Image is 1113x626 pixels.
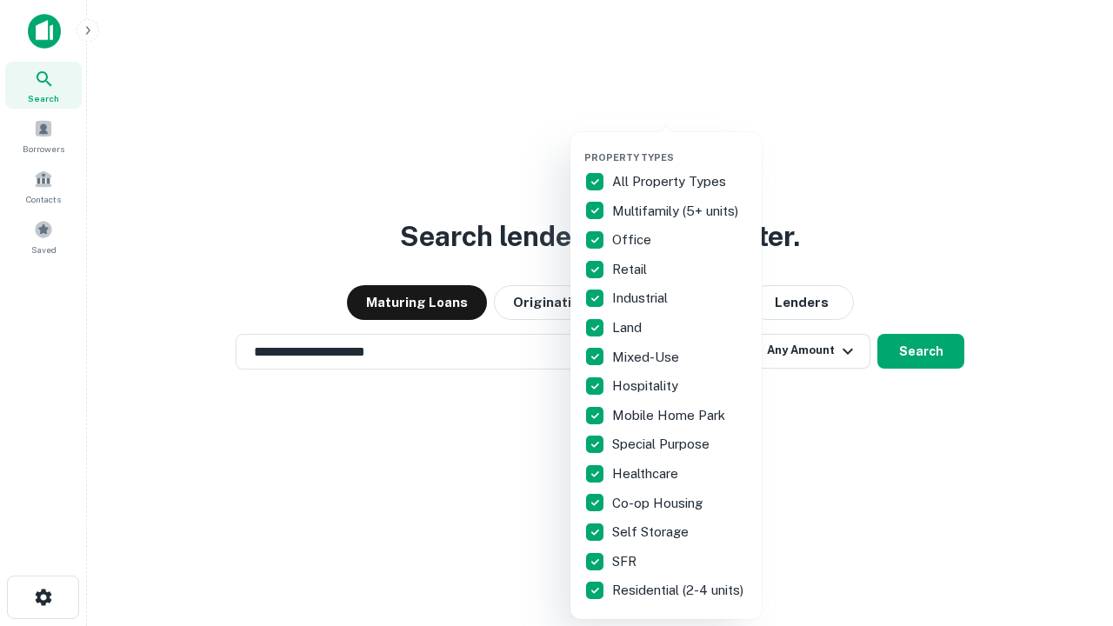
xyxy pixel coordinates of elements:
span: Property Types [584,152,674,163]
p: Mixed-Use [612,347,683,368]
p: Mobile Home Park [612,405,729,426]
p: Industrial [612,288,671,309]
p: Special Purpose [612,434,713,455]
p: Multifamily (5+ units) [612,201,742,222]
p: Retail [612,259,650,280]
p: SFR [612,551,640,572]
iframe: Chat Widget [1026,487,1113,570]
p: Land [612,317,645,338]
p: Office [612,230,655,250]
p: Co-op Housing [612,493,706,514]
p: Hospitality [612,376,682,396]
p: Healthcare [612,463,682,484]
p: Self Storage [612,522,692,543]
p: All Property Types [612,171,730,192]
p: Residential (2-4 units) [612,580,747,601]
